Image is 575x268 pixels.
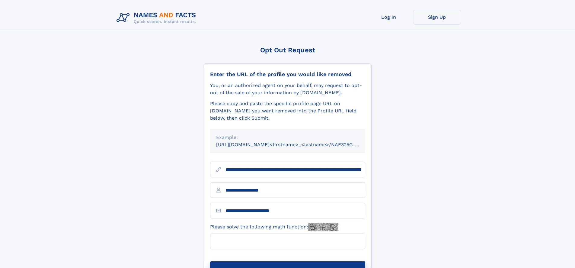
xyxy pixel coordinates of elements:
label: Please solve the following math function: [210,223,338,231]
small: [URL][DOMAIN_NAME]<firstname>_<lastname>/NAF325G-xxxxxxxx [216,142,377,147]
img: Logo Names and Facts [114,10,201,26]
div: Enter the URL of the profile you would like removed [210,71,365,78]
div: Example: [216,134,359,141]
a: Sign Up [413,10,461,24]
a: Log In [365,10,413,24]
div: Opt Out Request [204,46,372,54]
div: You, or an authorized agent on your behalf, may request to opt-out of the sale of your informatio... [210,82,365,96]
div: Please copy and paste the specific profile page URL on [DOMAIN_NAME] you want removed into the Pr... [210,100,365,122]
